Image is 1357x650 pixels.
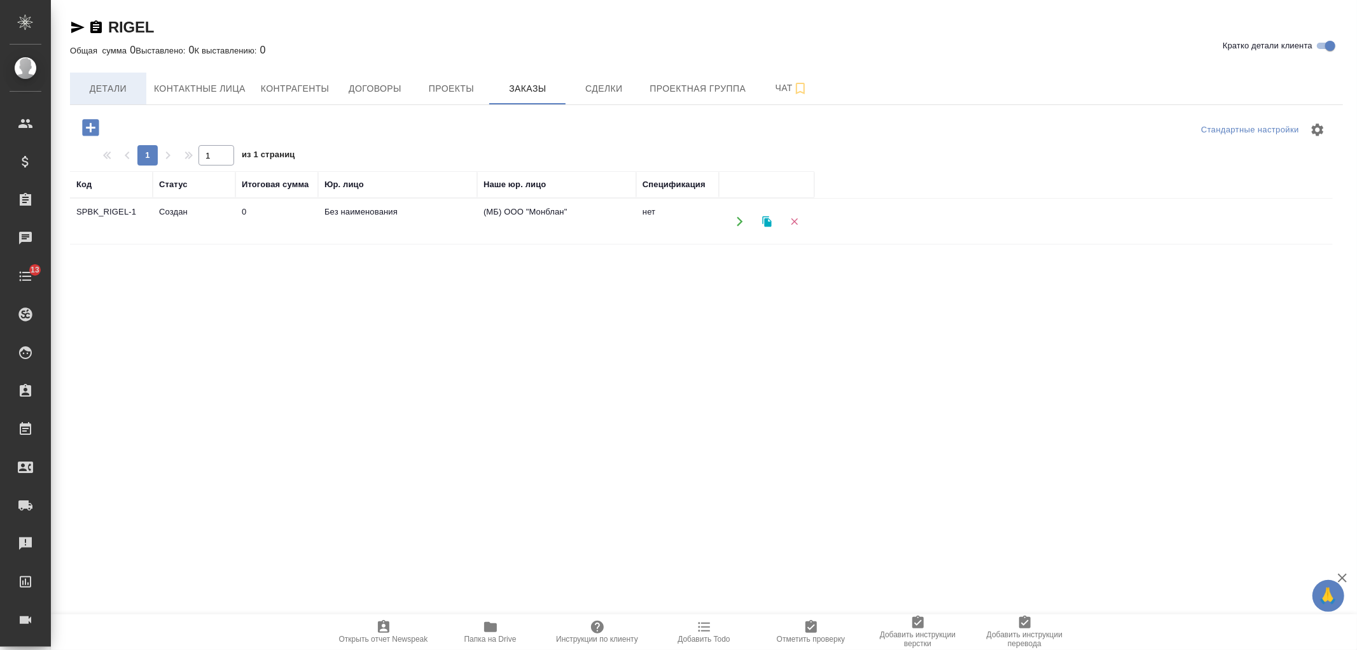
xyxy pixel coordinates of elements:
span: Заказы [497,81,558,97]
td: нет [636,199,719,244]
span: Добавить инструкции верстки [872,630,964,648]
span: Проектная группа [650,81,746,97]
a: RIGEL [108,18,154,36]
span: Чат [761,80,822,96]
div: Статус [159,178,188,191]
span: Отметить проверку [777,635,845,644]
td: 0 [235,199,318,244]
div: 0 0 0 [70,43,1343,58]
span: Добавить Todo [678,635,730,644]
p: Выставлено: [136,46,188,55]
div: Итоговая сумма [242,178,309,191]
span: Контактные лица [154,81,246,97]
div: Спецификация [643,178,706,191]
button: Добавить проект [73,115,108,141]
span: Детали [78,81,139,97]
div: split button [1198,120,1302,140]
button: Скопировать ссылку [88,20,104,35]
button: 🙏 [1312,580,1344,612]
p: К выставлению: [195,46,260,55]
span: Папка на Drive [464,635,517,644]
button: Добавить инструкции верстки [865,614,971,650]
button: Удалить [781,208,807,234]
span: Сделки [573,81,634,97]
div: Наше юр. лицо [484,178,546,191]
button: Клонировать [754,208,780,234]
a: 13 [3,260,48,292]
button: Добавить Todo [651,614,758,650]
span: 🙏 [1318,583,1339,609]
button: Открыть [727,208,753,234]
div: Юр. лицо [324,178,364,191]
td: Без наименования [318,199,477,244]
span: Открыть отчет Newspeak [339,635,428,644]
span: Инструкции по клиенту [556,635,638,644]
td: Создан [153,199,235,244]
td: (МБ) ООО "Монблан" [477,199,636,244]
span: Контрагенты [261,81,330,97]
span: Настроить таблицу [1302,115,1333,145]
span: Добавить инструкции перевода [979,630,1071,648]
span: Проекты [421,81,482,97]
button: Скопировать ссылку для ЯМессенджера [70,20,85,35]
button: Инструкции по клиенту [544,614,651,650]
td: SPBK_RIGEL-1 [70,199,153,244]
span: 13 [23,264,47,276]
button: Отметить проверку [758,614,865,650]
button: Добавить инструкции перевода [971,614,1078,650]
p: Общая сумма [70,46,130,55]
svg: Подписаться [793,81,808,96]
button: Папка на Drive [437,614,544,650]
button: Открыть отчет Newspeak [330,614,437,650]
span: Кратко детали клиента [1223,39,1312,52]
span: Договоры [344,81,405,97]
span: из 1 страниц [242,147,295,166]
div: Код [76,178,92,191]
